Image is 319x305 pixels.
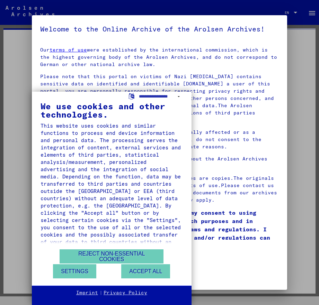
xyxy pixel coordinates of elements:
[53,264,96,278] button: Settings
[41,122,183,253] div: This website uses cookies and similar functions to process end device information and personal da...
[104,289,147,296] a: Privacy Policy
[41,102,183,119] div: We use cookies and other technologies.
[121,264,170,278] button: Accept all
[60,249,163,264] button: Reject non-essential cookies
[76,289,98,296] a: Imprint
